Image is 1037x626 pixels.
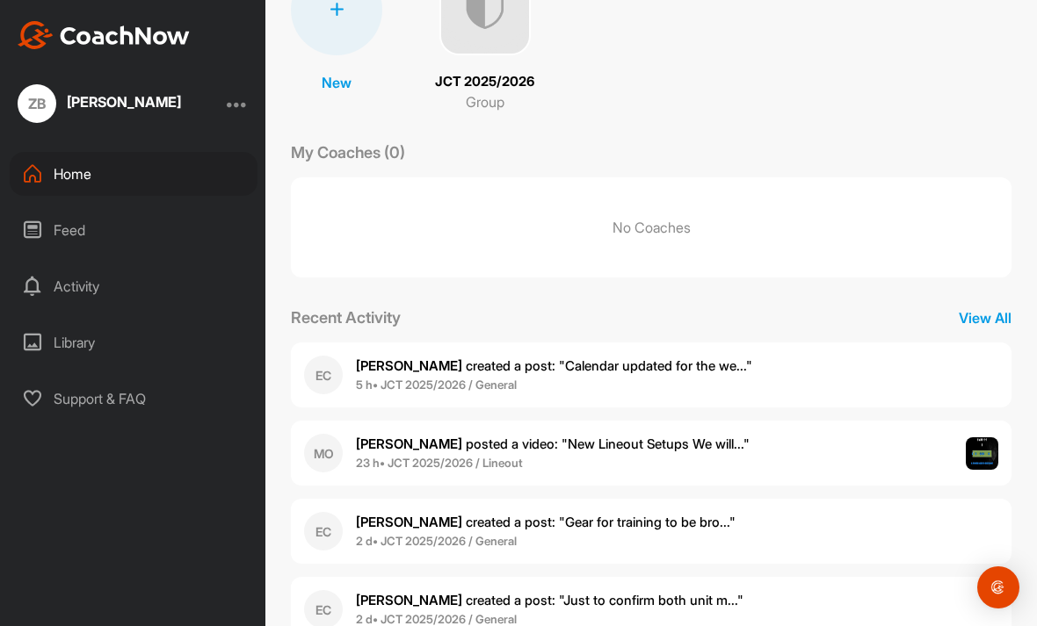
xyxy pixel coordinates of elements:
p: New [322,72,352,93]
img: CoachNow [18,21,190,49]
b: 2 d • JCT 2025/2026 / General [356,534,517,548]
div: Home [10,152,257,196]
b: 5 h • JCT 2025/2026 / General [356,378,517,392]
b: [PERSON_NAME] [356,357,462,374]
p: Recent Activity [291,306,401,329]
b: 2 d • JCT 2025/2026 / General [356,612,517,626]
div: MO [304,434,343,472]
span: created a post : "Gear for training to be bro..." [356,514,736,530]
b: [PERSON_NAME] [356,592,462,608]
div: Support & FAQ [10,377,257,421]
div: Activity [10,264,257,308]
div: Library [10,320,257,364]
p: JCT 2025/2026 [435,72,534,92]
img: post image [966,437,999,471]
p: View All [959,307,1012,328]
div: EC [304,356,343,394]
div: ZB [18,84,56,123]
span: created a post : "Just to confirm both unit m..." [356,592,743,608]
div: Feed [10,208,257,252]
span: posted a video : " New Lineout Setups We will... " [356,435,750,452]
span: created a post : "Calendar updated for the we..." [356,357,752,374]
b: [PERSON_NAME] [356,514,462,530]
div: EC [304,512,343,550]
p: Group [466,91,504,112]
div: Open Intercom Messenger [977,566,1019,608]
b: [PERSON_NAME] [356,435,462,452]
p: My Coaches (0) [291,140,405,164]
div: [PERSON_NAME] [67,95,181,109]
b: 23 h • JCT 2025/2026 / Lineout [356,456,523,470]
p: No Coaches [291,177,1012,277]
